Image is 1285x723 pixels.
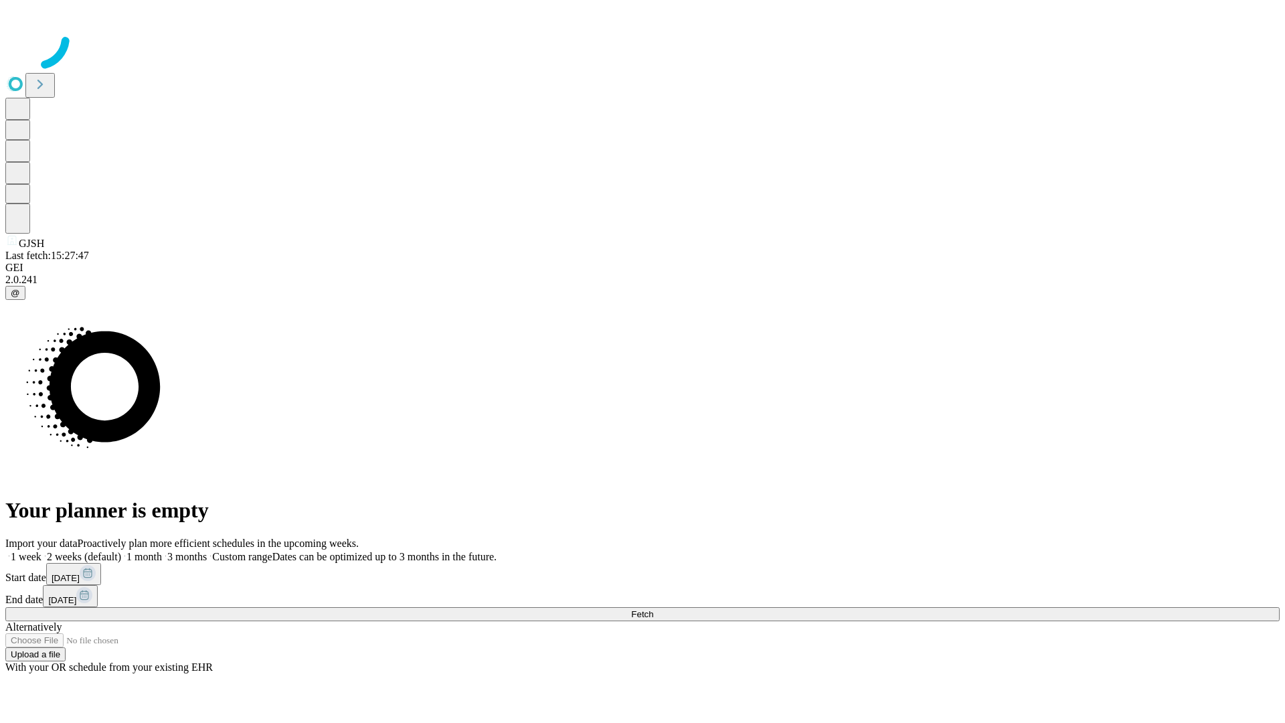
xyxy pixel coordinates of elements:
[52,573,80,583] span: [DATE]
[126,551,162,562] span: 1 month
[5,585,1280,607] div: End date
[5,607,1280,621] button: Fetch
[43,585,98,607] button: [DATE]
[48,595,76,605] span: [DATE]
[5,563,1280,585] div: Start date
[5,498,1280,523] h1: Your planner is empty
[5,274,1280,286] div: 2.0.241
[167,551,207,562] span: 3 months
[212,551,272,562] span: Custom range
[5,621,62,633] span: Alternatively
[5,647,66,661] button: Upload a file
[78,538,359,549] span: Proactively plan more efficient schedules in the upcoming weeks.
[19,238,44,249] span: GJSH
[631,609,653,619] span: Fetch
[11,551,41,562] span: 1 week
[5,250,89,261] span: Last fetch: 15:27:47
[5,262,1280,274] div: GEI
[47,551,121,562] span: 2 weeks (default)
[5,538,78,549] span: Import your data
[272,551,497,562] span: Dates can be optimized up to 3 months in the future.
[11,288,20,298] span: @
[46,563,101,585] button: [DATE]
[5,286,25,300] button: @
[5,661,213,673] span: With your OR schedule from your existing EHR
